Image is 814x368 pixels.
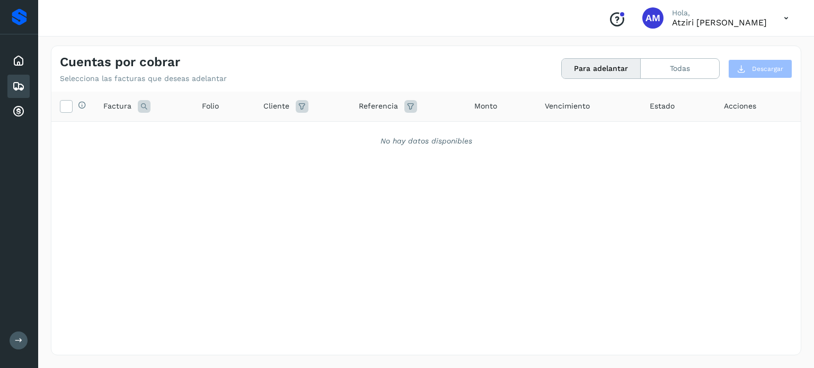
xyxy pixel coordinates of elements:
[641,59,719,78] button: Todas
[672,17,767,28] p: Atziri Mireya Rodriguez Arreola
[65,136,787,147] div: No hay datos disponibles
[7,49,30,73] div: Inicio
[7,75,30,98] div: Embarques
[7,100,30,123] div: Cuentas por cobrar
[728,59,792,78] button: Descargar
[562,59,641,78] button: Para adelantar
[103,101,131,112] span: Factura
[60,55,180,70] h4: Cuentas por cobrar
[359,101,398,112] span: Referencia
[650,101,675,112] span: Estado
[202,101,219,112] span: Folio
[263,101,289,112] span: Cliente
[545,101,590,112] span: Vencimiento
[60,74,227,83] p: Selecciona las facturas que deseas adelantar
[474,101,497,112] span: Monto
[672,8,767,17] p: Hola,
[752,64,783,74] span: Descargar
[724,101,756,112] span: Acciones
